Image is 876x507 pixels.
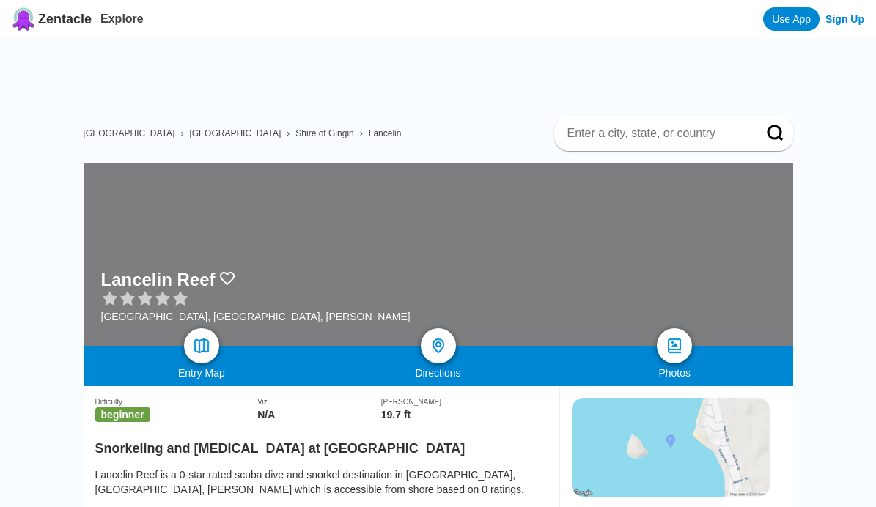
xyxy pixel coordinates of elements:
[381,398,548,406] div: [PERSON_NAME]
[189,128,281,138] a: [GEOGRAPHIC_DATA]
[825,13,864,25] a: Sign Up
[95,467,548,497] div: Lancelin Reef is a 0-star rated scuba dive and snorkel destination in [GEOGRAPHIC_DATA], [GEOGRAP...
[572,398,770,497] img: staticmap
[287,128,290,138] span: ›
[666,337,683,355] img: photos
[12,7,92,31] a: Zentacle logoZentacle
[84,128,175,138] a: [GEOGRAPHIC_DATA]
[193,337,210,355] img: map
[184,328,219,363] a: map
[369,128,402,138] a: Lancelin
[381,409,548,421] div: 19.7 ft
[180,128,183,138] span: ›
[95,407,150,422] span: beginner
[257,398,381,406] div: Viz
[657,328,692,363] a: photos
[100,12,144,25] a: Explore
[95,398,258,406] div: Difficulty
[12,7,35,31] img: Zentacle logo
[95,432,548,456] h2: Snorkeling and [MEDICAL_DATA] at [GEOGRAPHIC_DATA]
[430,337,447,355] img: directions
[101,311,411,322] div: [GEOGRAPHIC_DATA], [GEOGRAPHIC_DATA], [PERSON_NAME]
[84,367,320,379] div: Entry Map
[763,7,820,31] a: Use App
[320,367,556,379] div: Directions
[360,128,363,138] span: ›
[556,367,793,379] div: Photos
[566,126,746,141] input: Enter a city, state, or country
[257,409,381,421] div: N/A
[38,12,92,27] span: Zentacle
[295,128,353,138] a: Shire of Gingin
[101,270,216,290] h1: Lancelin Reef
